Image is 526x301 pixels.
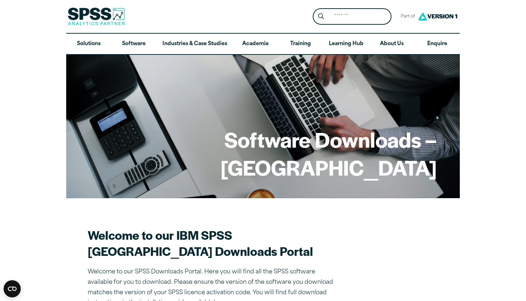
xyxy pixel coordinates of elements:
[315,10,328,23] button: Search magnifying glass icon
[323,34,369,54] a: Learning Hub
[416,10,459,23] img: Version1 Logo
[278,34,323,54] a: Training
[415,34,460,54] a: Enquire
[313,8,391,25] form: Site Header Search Form
[111,34,156,54] a: Software
[88,227,338,259] h2: Welcome to our IBM SPSS [GEOGRAPHIC_DATA] Downloads Portal
[369,34,414,54] a: About Us
[66,34,460,54] nav: Desktop version of site main menu
[89,125,437,181] h1: Software Downloads – [GEOGRAPHIC_DATA]
[318,13,324,19] svg: Search magnifying glass icon
[66,34,111,54] a: Solutions
[68,8,125,25] img: SPSS Analytics Partner
[233,34,278,54] a: Academia
[157,34,233,54] a: Industries & Case Studies
[4,280,21,297] button: Open CMP widget
[397,11,416,22] span: Part of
